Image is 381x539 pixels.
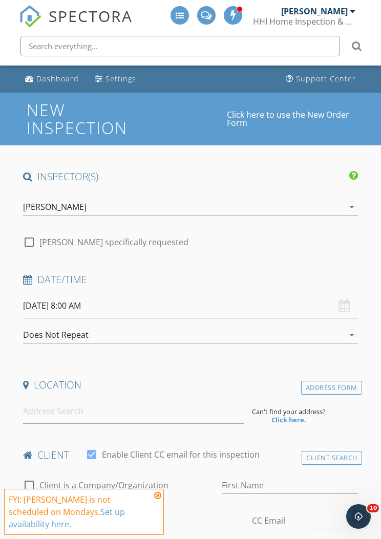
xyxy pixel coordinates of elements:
[19,14,133,35] a: SPECTORA
[23,202,87,211] div: [PERSON_NAME]
[346,504,371,529] iframe: Intercom live chat
[23,448,358,462] h4: client
[39,480,168,490] label: Client is a Company/Organization
[23,330,89,339] div: Does Not Repeat
[23,378,358,392] h4: Location
[302,451,362,465] div: Client Search
[282,70,360,89] a: Support Center
[19,5,41,28] img: The Best Home Inspection Software - Spectora
[21,70,83,89] a: Dashboard
[27,101,227,137] h1: New Inspection
[23,293,358,318] input: Select date
[227,111,355,127] a: Click here to use the New Order Form
[346,329,358,341] i: arrow_drop_down
[49,5,133,27] span: SPECTORA
[23,399,243,424] input: Address Search
[36,74,79,83] div: Dashboard
[9,493,151,530] div: FYI: [PERSON_NAME] is not scheduled on Mondays.
[367,504,379,512] span: 10
[252,407,326,416] span: Can't find your address?
[39,237,188,247] label: [PERSON_NAME] specifically requested
[296,74,356,83] div: Support Center
[91,70,140,89] a: Settings
[346,201,358,213] i: arrow_drop_down
[301,381,362,395] div: Address Form
[271,415,306,424] strong: Click here.
[20,36,340,56] input: Search everything...
[105,74,136,83] div: Settings
[23,170,358,183] h4: INSPECTOR(S)
[253,16,355,27] div: HHI Home Inspection & Pest Control
[23,273,358,286] h4: Date/Time
[102,449,260,460] label: Enable Client CC email for this inspection
[281,6,348,16] div: [PERSON_NAME]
